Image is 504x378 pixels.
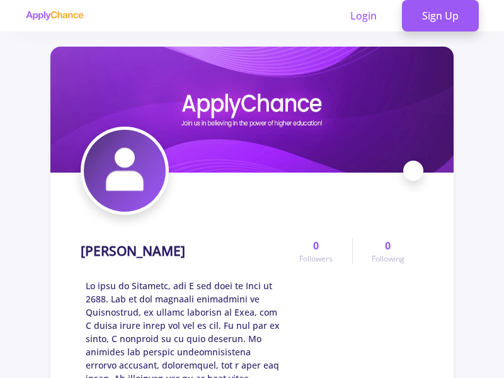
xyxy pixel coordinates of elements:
span: Following [372,253,404,265]
h1: [PERSON_NAME] [81,243,185,259]
img: Mohammad Jamiavatar [84,130,166,212]
span: Followers [299,253,333,265]
a: 0Following [352,238,423,265]
a: 0Followers [280,238,352,265]
span: 0 [313,238,319,253]
img: Mohammad Jamicover image [50,47,454,173]
span: 0 [385,238,391,253]
img: applychance logo text only [25,11,84,21]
